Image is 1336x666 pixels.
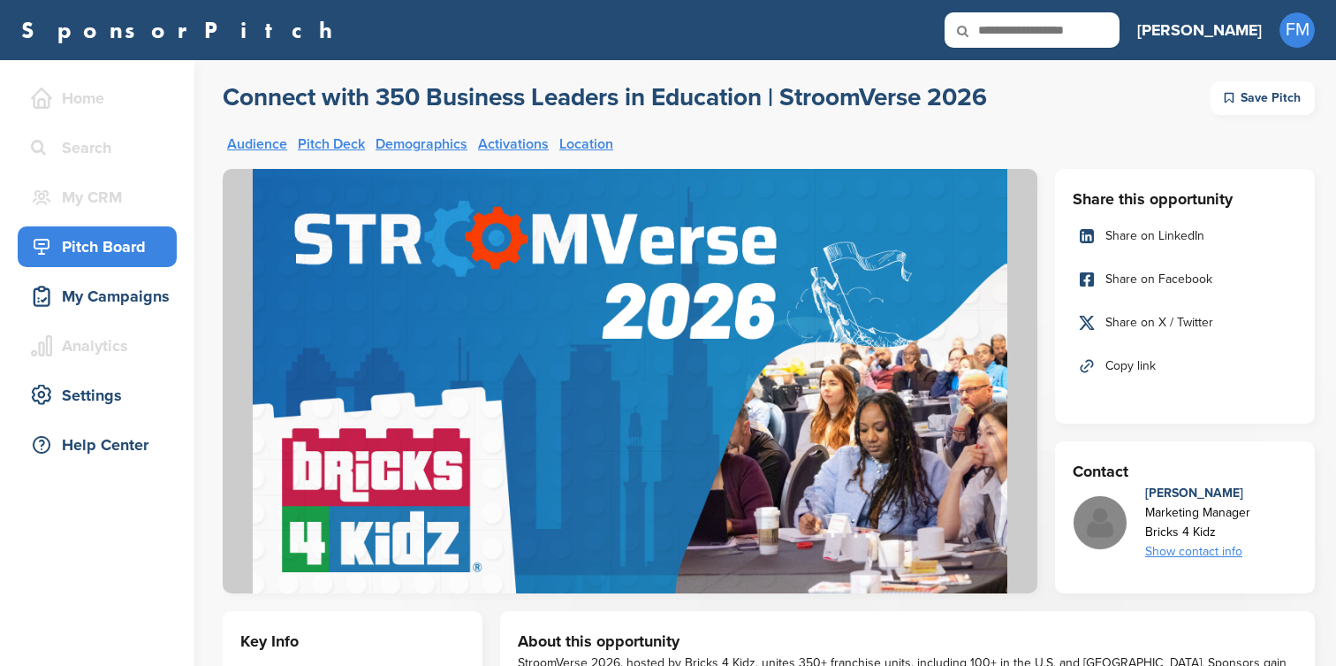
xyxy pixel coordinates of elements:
div: [PERSON_NAME] [1145,484,1250,503]
div: Home [27,82,177,114]
div: Help Center [27,429,177,461]
img: Sponsorpitch & [223,169,1037,593]
a: Analytics [18,325,177,366]
a: Copy link [1073,348,1297,385]
div: My Campaigns [27,280,177,312]
a: Pitch Board [18,226,177,267]
a: Audience [227,137,287,151]
div: Save Pitch [1211,81,1315,115]
div: Search [27,132,177,164]
div: My CRM [27,181,177,213]
div: Settings [27,379,177,411]
h3: [PERSON_NAME] [1137,18,1262,42]
a: Demographics [376,137,467,151]
div: Analytics [27,330,177,362]
a: [PERSON_NAME] [1137,11,1262,50]
a: Home [18,78,177,119]
a: Pitch Deck [298,137,365,151]
span: Share on X / Twitter [1105,313,1213,333]
a: Activations [478,137,549,151]
a: Share on Facebook [1073,261,1297,298]
a: SponsorPitch [21,19,344,42]
h3: Contact [1073,459,1297,484]
span: Copy link [1105,356,1156,376]
div: Bricks 4 Kidz [1145,523,1250,542]
div: Pitch Board [27,231,177,263]
a: Share on X / Twitter [1073,304,1297,341]
a: My Campaigns [18,276,177,317]
div: Marketing Manager [1145,503,1250,523]
a: Settings [18,375,177,416]
a: Location [559,137,613,151]
a: My CRM [18,177,177,218]
a: Connect with 350 Business Leaders in Education | StroomVerse 2026 [223,81,987,115]
img: Missing [1074,496,1127,549]
h3: Key Info [240,629,465,654]
h3: About this opportunity [518,629,1297,654]
a: Search [18,127,177,168]
span: FM [1279,12,1315,48]
h3: Share this opportunity [1073,187,1297,211]
span: Share on LinkedIn [1105,226,1204,246]
span: Share on Facebook [1105,270,1212,289]
div: Show contact info [1145,542,1250,562]
a: Help Center [18,425,177,465]
a: Share on LinkedIn [1073,218,1297,255]
h2: Connect with 350 Business Leaders in Education | StroomVerse 2026 [223,81,987,113]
